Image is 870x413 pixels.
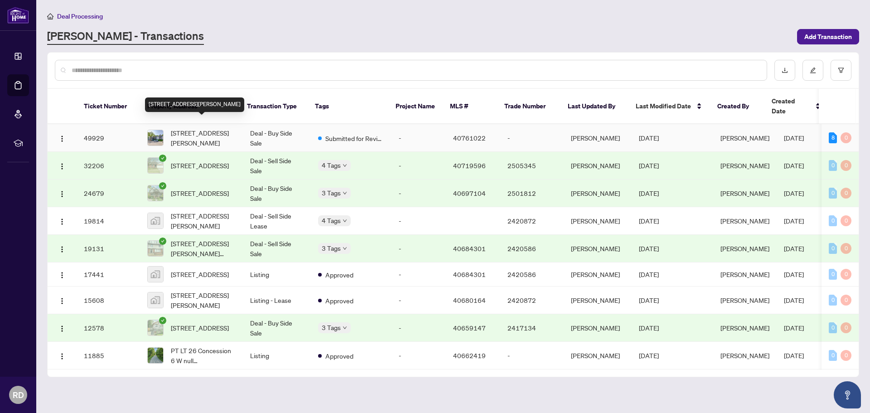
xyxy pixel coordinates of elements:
button: download [774,60,795,81]
img: thumbnail-img [148,348,163,363]
td: - [391,314,446,342]
td: - [391,287,446,314]
th: Last Modified Date [628,89,710,124]
span: [PERSON_NAME] [720,296,769,304]
span: [PERSON_NAME] [720,270,769,278]
div: 0 [841,160,851,171]
div: 8 [829,132,837,143]
td: Deal - Buy Side Sale [243,180,311,207]
span: 40659147 [453,324,486,332]
span: [STREET_ADDRESS] [171,160,229,170]
span: home [47,13,53,19]
div: 0 [841,188,851,199]
img: Logo [58,190,66,198]
span: Approved [325,296,353,306]
span: PT LT 26 Concession 6 W null [GEOGRAPHIC_DATA] ON N1R 5S2 [GEOGRAPHIC_DATA], [GEOGRAPHIC_DATA], O... [171,345,236,365]
img: thumbnail-img [148,267,163,282]
div: 0 [841,295,851,306]
div: 0 [829,350,837,361]
img: thumbnail-img [148,158,163,173]
span: down [343,326,347,330]
span: check-circle [159,238,166,245]
td: Listing [243,262,311,287]
td: 12578 [77,314,140,342]
span: [DATE] [784,324,804,332]
span: [STREET_ADDRESS][PERSON_NAME] [171,290,236,310]
td: - [391,235,446,262]
span: filter [838,67,844,73]
th: Created By [710,89,764,124]
td: [PERSON_NAME] [564,207,632,235]
span: [DATE] [784,270,804,278]
button: Logo [55,293,69,307]
span: download [782,67,788,73]
img: Logo [58,353,66,360]
span: RD [13,389,24,401]
span: down [343,219,347,223]
span: [DATE] [784,189,804,197]
img: thumbnail-img [148,320,163,335]
span: [DATE] [639,270,659,278]
td: 2501812 [500,180,564,207]
th: MLS # [443,89,497,124]
td: - [391,342,446,369]
td: Listing - Lease [243,287,311,314]
td: [PERSON_NAME] [564,342,632,369]
span: Approved [325,351,353,361]
img: Logo [58,297,66,305]
span: 40662419 [453,351,486,360]
td: - [500,124,564,152]
div: 0 [829,295,837,306]
td: Deal - Buy Side Sale [243,314,311,342]
td: [PERSON_NAME] [564,124,632,152]
div: 0 [841,322,851,333]
div: [STREET_ADDRESS][PERSON_NAME] [145,97,244,112]
td: 11885 [77,342,140,369]
span: [DATE] [639,324,659,332]
th: Property Address [140,89,240,124]
button: Logo [55,186,69,200]
span: [PERSON_NAME] [720,217,769,225]
div: 0 [841,269,851,280]
div: 0 [829,322,837,333]
span: down [343,246,347,251]
td: 49929 [77,124,140,152]
span: [DATE] [784,134,804,142]
img: thumbnail-img [148,130,163,146]
td: 2420586 [500,262,564,287]
span: down [343,163,347,168]
span: Deal Processing [57,12,103,20]
div: 0 [829,269,837,280]
span: [PERSON_NAME] [720,244,769,253]
span: check-circle [159,317,166,324]
span: 40684301 [453,244,486,253]
span: Submitted for Review [325,133,384,143]
td: 17441 [77,262,140,287]
span: [DATE] [639,189,659,197]
td: - [391,207,446,235]
button: Logo [55,321,69,335]
span: [STREET_ADDRESS][PERSON_NAME] [171,211,236,231]
span: Approved [325,270,353,280]
th: Project Name [388,89,443,124]
span: [DATE] [784,351,804,360]
div: 0 [841,350,851,361]
span: check-circle [159,155,166,162]
span: [PERSON_NAME] [720,134,769,142]
div: 0 [829,160,837,171]
button: Logo [55,348,69,363]
div: 0 [841,243,851,254]
td: [PERSON_NAME] [564,287,632,314]
td: Listing [243,342,311,369]
span: [PERSON_NAME] [720,324,769,332]
div: 0 [841,132,851,143]
td: 19131 [77,235,140,262]
td: - [391,180,446,207]
span: [DATE] [784,296,804,304]
td: 2420872 [500,207,564,235]
span: 40680164 [453,296,486,304]
img: thumbnail-img [148,241,163,256]
td: - [391,124,446,152]
span: [STREET_ADDRESS][PERSON_NAME] [171,128,236,148]
span: [DATE] [639,134,659,142]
